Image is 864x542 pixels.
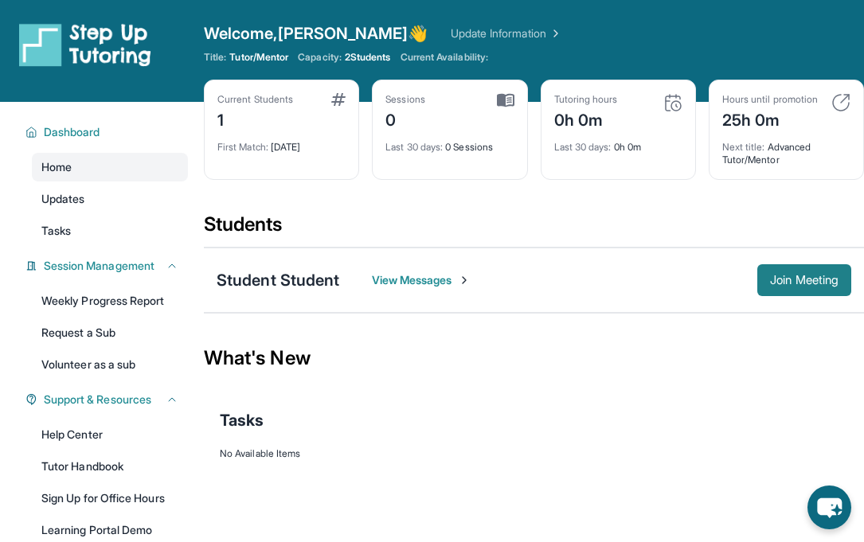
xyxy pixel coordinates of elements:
[217,131,346,154] div: [DATE]
[220,447,848,460] div: No Available Items
[385,106,425,131] div: 0
[497,93,514,107] img: card
[32,484,188,513] a: Sign Up for Office Hours
[204,212,864,247] div: Students
[32,452,188,481] a: Tutor Handbook
[32,153,188,181] a: Home
[372,272,471,288] span: View Messages
[37,124,178,140] button: Dashboard
[298,51,342,64] span: Capacity:
[554,93,618,106] div: Tutoring hours
[41,191,85,207] span: Updates
[204,51,226,64] span: Title:
[385,141,443,153] span: Last 30 days :
[770,275,839,285] span: Join Meeting
[722,93,818,106] div: Hours until promotion
[32,350,188,379] a: Volunteer as a sub
[385,131,514,154] div: 0 Sessions
[44,392,151,407] span: Support & Resources
[663,93,682,112] img: card
[32,420,188,449] a: Help Center
[37,258,178,274] button: Session Management
[41,223,71,239] span: Tasks
[451,25,562,41] a: Update Information
[217,269,340,291] div: Student Student
[217,141,268,153] span: First Match :
[37,392,178,407] button: Support & Resources
[32,216,188,245] a: Tasks
[217,93,293,106] div: Current Students
[554,106,618,131] div: 0h 0m
[401,51,488,64] span: Current Availability:
[345,51,391,64] span: 2 Students
[722,141,765,153] span: Next title :
[757,264,851,296] button: Join Meeting
[229,51,288,64] span: Tutor/Mentor
[554,141,612,153] span: Last 30 days :
[807,485,851,529] button: chat-button
[220,409,264,431] span: Tasks
[19,22,151,67] img: logo
[331,93,346,106] img: card
[217,106,293,131] div: 1
[722,131,850,166] div: Advanced Tutor/Mentor
[831,93,850,112] img: card
[554,131,682,154] div: 0h 0m
[204,22,428,45] span: Welcome, [PERSON_NAME] 👋
[44,258,154,274] span: Session Management
[722,106,818,131] div: 25h 0m
[458,274,471,287] img: Chevron-Right
[32,287,188,315] a: Weekly Progress Report
[546,25,562,41] img: Chevron Right
[385,93,425,106] div: Sessions
[44,124,100,140] span: Dashboard
[41,159,72,175] span: Home
[32,185,188,213] a: Updates
[204,323,864,393] div: What's New
[32,318,188,347] a: Request a Sub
